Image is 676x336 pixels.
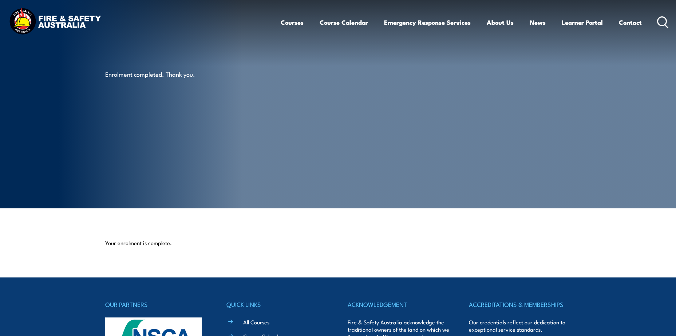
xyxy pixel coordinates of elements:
a: Learner Portal [562,13,603,32]
a: News [530,13,546,32]
h4: ACCREDITATIONS & MEMBERSHIPS [469,299,571,309]
p: Enrolment completed. Thank you. [105,70,238,78]
a: Courses [281,13,304,32]
a: Contact [619,13,642,32]
h4: ACKNOWLEDGEMENT [348,299,450,309]
a: All Courses [243,318,269,326]
a: Course Calendar [320,13,368,32]
h4: OUR PARTNERS [105,299,207,309]
p: Your enrolment is complete. [105,239,571,247]
a: About Us [487,13,514,32]
a: Emergency Response Services [384,13,471,32]
h4: QUICK LINKS [226,299,328,309]
p: Our credentials reflect our dedication to exceptional service standards. [469,319,571,333]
